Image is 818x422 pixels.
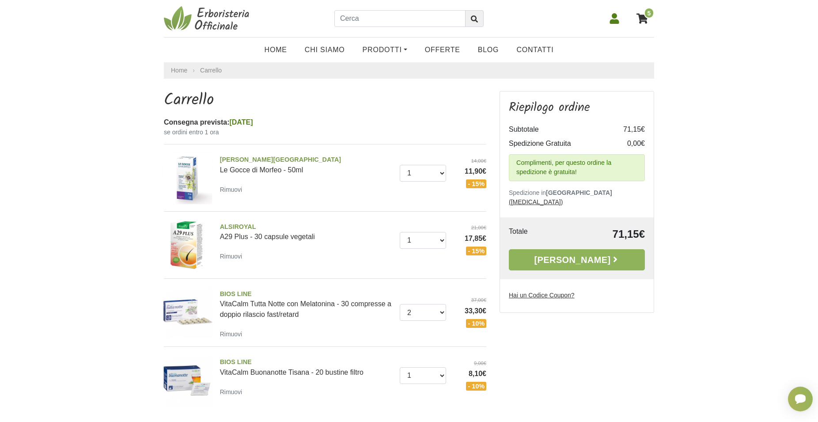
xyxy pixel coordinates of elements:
a: ([MEDICAL_DATA]) [509,198,563,205]
a: [PERSON_NAME] [509,249,645,270]
span: - 15% [466,179,486,188]
td: Subtotale [509,122,610,137]
td: 0,00€ [610,137,645,151]
a: Prodotti [354,41,416,59]
img: Le Gocce di Morfeo - 50ml [161,152,213,204]
small: Rimuovi [220,388,242,395]
img: Erboristeria Officinale [164,5,252,32]
span: - 10% [466,319,486,328]
small: Rimuovi [220,186,242,193]
a: OFFERTE [416,41,469,59]
a: Rimuovi [220,386,246,397]
a: BIOS LINEVitaCalm Tutta Notte con Melatonina - 30 compresse a doppio rilascio fast/retard [220,289,393,319]
nav: breadcrumb [164,62,654,79]
input: Cerca [334,10,466,27]
h3: Riepilogo ordine [509,100,645,115]
a: Carrello [200,67,222,74]
a: ALSIROYALA29 Plus - 30 capsule vegetali [220,222,393,241]
del: 37,00€ [453,297,486,304]
img: VitaCalm Buonanotte Tisana - 20 bustine filtro [161,354,213,407]
a: Home [171,66,187,75]
a: Chi Siamo [296,41,354,59]
small: Rimuovi [220,253,242,260]
a: Blog [469,41,508,59]
a: BIOS LINEVitaCalm Buonanotte Tisana - 20 bustine filtro [220,357,393,376]
td: 71,15€ [610,122,645,137]
td: 71,15€ [559,226,645,242]
a: 5 [632,8,654,30]
td: Spedizione Gratuita [509,137,610,151]
del: 21,00€ [453,224,486,232]
label: Hai un Codice Coupon? [509,291,575,300]
span: [PERSON_NAME][GEOGRAPHIC_DATA] [220,155,393,165]
small: se ordini entro 1 ora [164,128,486,137]
a: Rimuovi [220,184,246,195]
span: 8,10€ [453,369,486,379]
span: BIOS LINE [220,357,393,367]
a: Rimuovi [220,251,246,262]
span: ALSIROYAL [220,222,393,232]
div: Complimenti, per questo ordine la spedizione è gratuita! [509,154,645,181]
img: VitaCalm Tutta Notte con Melatonina - 30 compresse a doppio rilascio fast/retard [161,286,213,338]
span: - 15% [466,247,486,255]
p: Spedizione in [509,188,645,207]
del: 9,00€ [453,360,486,367]
del: 14,00€ [453,157,486,165]
td: Totale [509,226,559,242]
iframe: Smartsupp widget button [788,387,813,411]
span: 33,30€ [453,306,486,316]
span: 11,90€ [453,166,486,177]
small: Rimuovi [220,331,242,338]
h1: Carrello [164,91,486,110]
a: Home [256,41,296,59]
u: Hai un Codice Coupon? [509,292,575,299]
a: [PERSON_NAME][GEOGRAPHIC_DATA]Le Gocce di Morfeo - 50ml [220,155,393,174]
span: BIOS LINE [220,289,393,299]
b: [GEOGRAPHIC_DATA] [546,189,612,196]
a: Contatti [507,41,562,59]
span: 17,85€ [453,233,486,244]
span: [DATE] [229,118,253,126]
div: Consegna prevista: [164,117,486,128]
img: A29 Plus - 30 capsule vegetali [161,219,213,271]
a: Rimuovi [220,328,246,339]
span: 5 [644,8,654,19]
span: - 10% [466,382,486,391]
